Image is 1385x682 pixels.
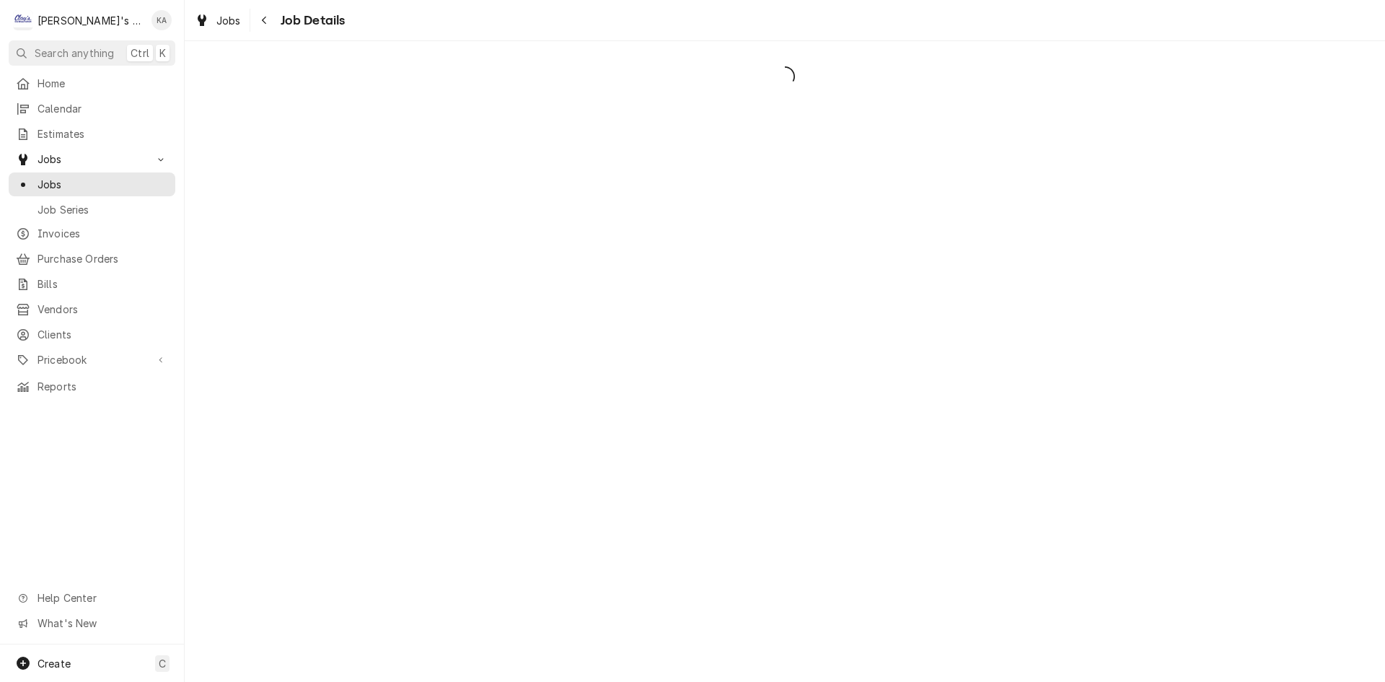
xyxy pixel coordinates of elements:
[9,97,175,121] a: Calendar
[9,297,175,321] a: Vendors
[38,352,146,367] span: Pricebook
[9,122,175,146] a: Estimates
[35,45,114,61] span: Search anything
[9,375,175,398] a: Reports
[38,126,168,141] span: Estimates
[9,222,175,245] a: Invoices
[151,10,172,30] div: KA
[276,11,346,30] span: Job Details
[9,611,175,635] a: Go to What's New
[38,152,146,167] span: Jobs
[9,247,175,271] a: Purchase Orders
[38,657,71,670] span: Create
[131,45,149,61] span: Ctrl
[189,9,247,32] a: Jobs
[38,202,168,217] span: Job Series
[253,9,276,32] button: Navigate back
[9,348,175,372] a: Go to Pricebook
[38,590,167,606] span: Help Center
[38,177,168,192] span: Jobs
[216,13,241,28] span: Jobs
[9,147,175,171] a: Go to Jobs
[38,13,144,28] div: [PERSON_NAME]'s Refrigeration
[9,40,175,66] button: Search anythingCtrlK
[38,327,168,342] span: Clients
[38,379,168,394] span: Reports
[38,251,168,266] span: Purchase Orders
[9,172,175,196] a: Jobs
[185,61,1385,92] span: Loading...
[9,272,175,296] a: Bills
[151,10,172,30] div: Korey Austin's Avatar
[38,76,168,91] span: Home
[38,276,168,292] span: Bills
[38,101,168,116] span: Calendar
[38,302,168,317] span: Vendors
[13,10,33,30] div: Clay's Refrigeration's Avatar
[38,226,168,241] span: Invoices
[159,656,166,671] span: C
[9,71,175,95] a: Home
[38,616,167,631] span: What's New
[9,586,175,610] a: Go to Help Center
[9,323,175,346] a: Clients
[159,45,166,61] span: K
[13,10,33,30] div: C
[9,198,175,222] a: Job Series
